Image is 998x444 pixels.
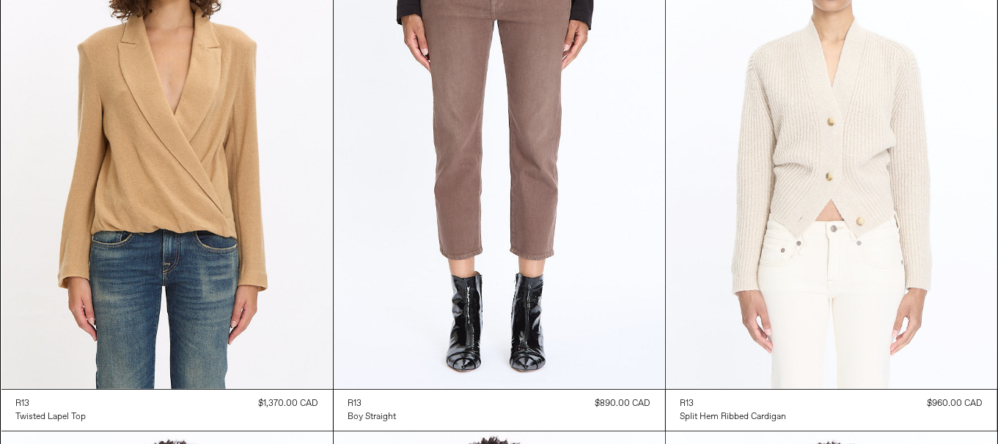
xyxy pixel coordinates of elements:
div: $1,370.00 CAD [259,397,318,410]
a: R13 [680,397,787,410]
div: Split Hem Ribbed Cardigan [680,411,787,423]
div: $890.00 CAD [595,397,650,410]
a: R13 [16,397,87,410]
div: R13 [680,398,694,410]
a: Boy Straight [348,410,397,423]
a: R13 [348,397,397,410]
div: R13 [348,398,362,410]
div: R13 [16,398,30,410]
a: Twisted Lapel Top [16,410,87,423]
div: Boy Straight [348,411,397,423]
div: Twisted Lapel Top [16,411,87,423]
a: Split Hem Ribbed Cardigan [680,410,787,423]
div: $960.00 CAD [928,397,983,410]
